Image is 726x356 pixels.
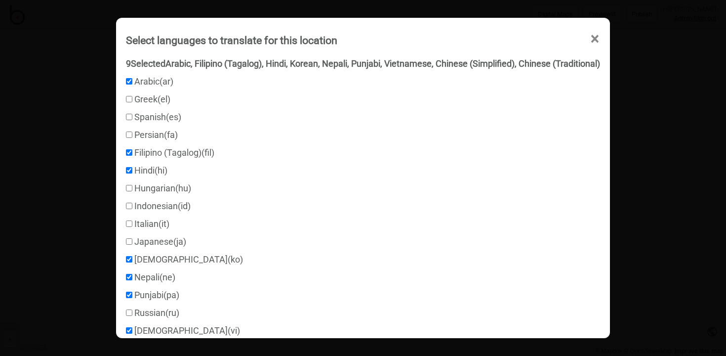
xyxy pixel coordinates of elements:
[126,58,600,69] strong: 9 Selected Arabic, Filipino (Tagalog), Hindi, Korean, Nepali, Punjabi, Vietnamese, Chinese (Simpl...
[126,96,132,102] input: Greek(el)
[126,185,132,191] input: Hungarian(hu)
[126,256,132,263] input: [DEMOGRAPHIC_DATA](ko)
[126,165,167,176] label: Hindi ( hi )
[126,290,179,300] label: Punjabi ( pa )
[590,23,600,55] span: ×
[126,30,337,51] div: Select languages to translate for this location
[126,221,132,227] input: Italian(it)
[126,130,178,140] label: Persian ( fa )
[126,219,169,229] label: Italian ( it )
[126,112,181,122] label: Spanish ( es )
[126,114,132,120] input: Spanish(es)
[126,132,132,138] input: Persian(fa)
[126,76,173,87] label: Arabic ( ar )
[126,254,243,265] label: [DEMOGRAPHIC_DATA] ( ko )
[126,292,132,298] input: Punjabi(pa)
[126,183,191,193] label: Hungarian ( hu )
[126,236,186,247] label: Japanese ( ja )
[126,201,191,211] label: Indonesian ( id )
[126,78,132,85] input: Arabic(ar)
[126,327,132,334] input: [DEMOGRAPHIC_DATA](vi)
[126,325,240,336] label: [DEMOGRAPHIC_DATA] ( vi )
[126,149,132,156] input: Filipino (Tagalog)(fil)
[126,167,132,174] input: Hindi(hi)
[126,147,214,158] label: Filipino (Tagalog) ( fil )
[126,238,132,245] input: Japanese(ja)
[126,203,132,209] input: Indonesian(id)
[126,94,170,104] label: Greek ( el )
[126,274,132,280] input: Nepali(ne)
[126,308,179,318] label: Russian ( ru )
[126,272,175,282] label: Nepali ( ne )
[126,310,132,316] input: Russian(ru)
